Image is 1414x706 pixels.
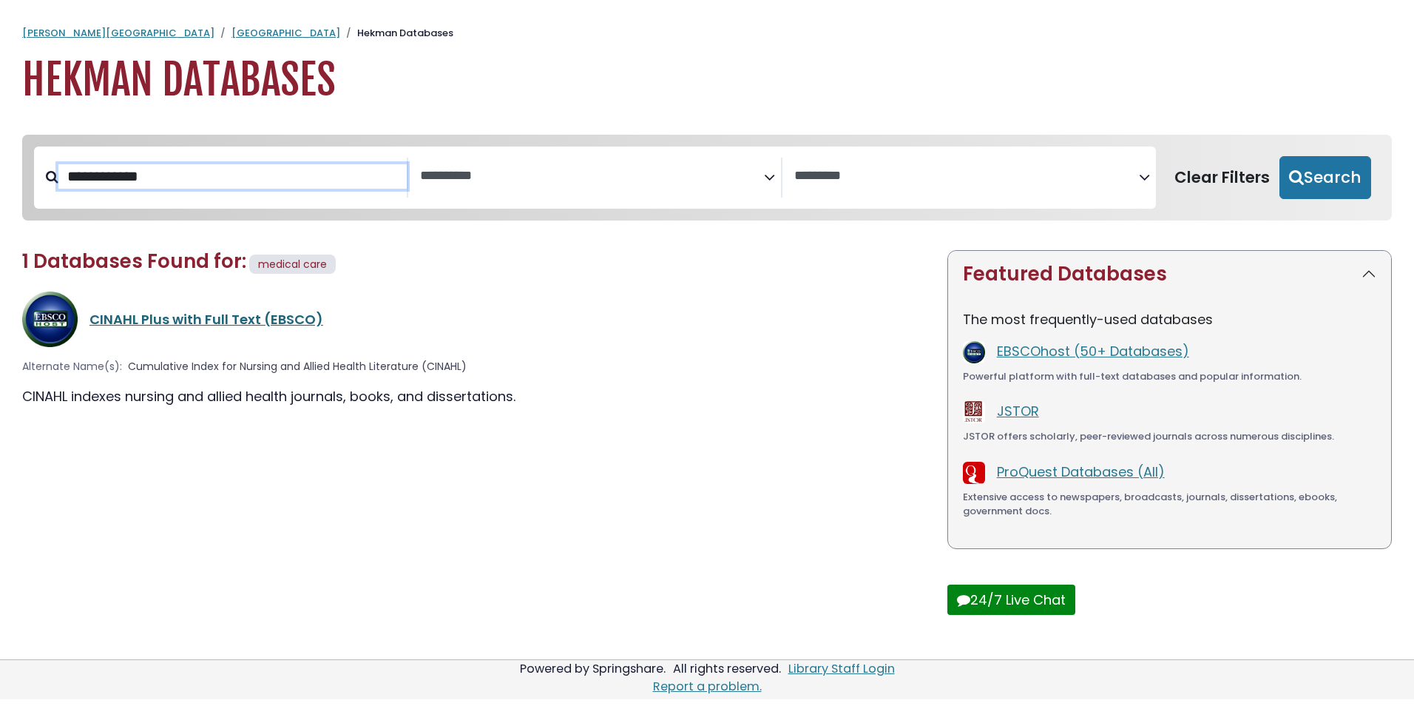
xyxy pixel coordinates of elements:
[340,26,453,41] li: Hekman Databases
[963,309,1376,329] p: The most frequently-used databases
[1165,156,1279,199] button: Clear Filters
[58,164,407,189] input: Search database by title or keyword
[22,26,214,40] a: [PERSON_NAME][GEOGRAPHIC_DATA]
[22,26,1392,41] nav: breadcrumb
[794,169,1138,184] textarea: Search
[22,386,930,406] div: CINAHL indexes nursing and allied health journals, books, and dissertations.
[1279,156,1371,199] button: Submit for Search Results
[22,135,1392,221] nav: Search filters
[22,359,122,374] span: Alternate Name(s):
[963,369,1376,384] div: Powerful platform with full-text databases and popular information.
[997,463,1165,481] a: ProQuest Databases (All)
[997,402,1039,420] a: JSTOR
[420,169,764,184] textarea: Search
[948,251,1391,297] button: Featured Databases
[963,490,1376,519] div: Extensive access to newspapers, broadcasts, journals, dissertations, ebooks, government docs.
[231,26,340,40] a: [GEOGRAPHIC_DATA]
[128,359,467,374] span: Cumulative Index for Nursing and Allied Health Literature (CINAHL)
[671,660,783,677] div: All rights reserved.
[997,342,1189,360] a: EBSCOhost (50+ Databases)
[22,56,1392,105] h1: Hekman Databases
[653,678,762,695] a: Report a problem.
[947,585,1075,615] button: 24/7 Live Chat
[89,310,323,329] a: CINAHL Plus with Full Text (EBSCO)
[22,248,246,275] span: 1 Databases Found for:
[963,429,1376,444] div: JSTOR offers scholarly, peer-reviewed journals across numerous disciplines.
[788,660,895,677] a: Library Staff Login
[518,660,668,677] div: Powered by Springshare.
[258,257,327,272] span: medical care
